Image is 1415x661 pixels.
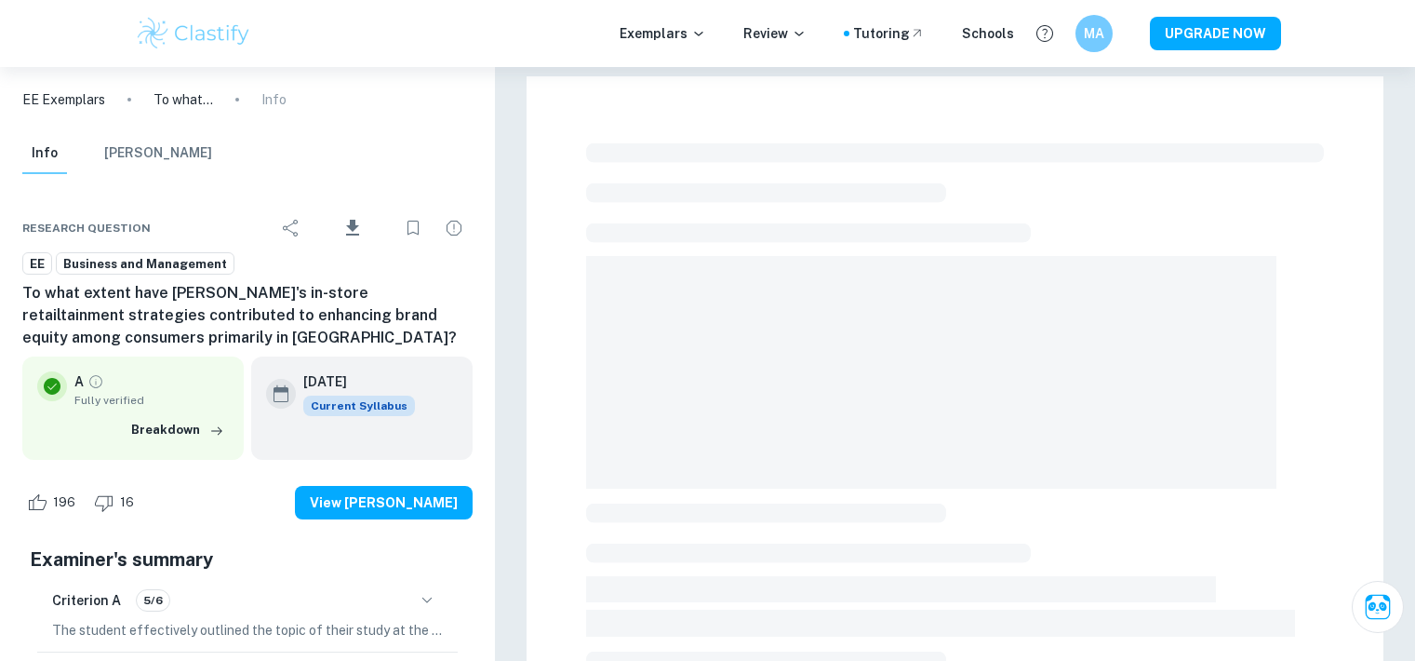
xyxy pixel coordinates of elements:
[22,220,151,236] span: Research question
[87,373,104,390] a: Grade fully verified
[303,396,415,416] span: Current Syllabus
[1352,581,1404,633] button: Ask Clai
[743,23,807,44] p: Review
[620,23,706,44] p: Exemplars
[104,133,212,174] button: [PERSON_NAME]
[314,204,391,252] div: Download
[57,255,234,274] span: Business and Management
[127,416,229,444] button: Breakdown
[137,592,169,609] span: 5/6
[22,89,105,110] a: EE Exemplars
[23,255,51,274] span: EE
[30,546,465,573] h5: Examiner's summary
[295,486,473,519] button: View [PERSON_NAME]
[154,89,213,110] p: To what extent have [PERSON_NAME]'s in-store retailtainment strategies contributed to enhancing b...
[43,493,86,512] span: 196
[74,371,84,392] p: A
[52,620,443,641] p: The student effectively outlined the topic of their study at the beginning of the essay, clearly ...
[1029,18,1061,49] button: Help and Feedback
[261,89,287,110] p: Info
[962,23,1014,44] a: Schools
[1150,17,1281,50] button: UPGRADE NOW
[394,209,432,247] div: Bookmark
[22,488,86,518] div: Like
[22,133,67,174] button: Info
[303,396,415,416] div: This exemplar is based on the current syllabus. Feel free to refer to it for inspiration/ideas wh...
[1083,23,1104,44] h6: MA
[273,209,310,247] div: Share
[56,252,234,276] a: Business and Management
[110,493,144,512] span: 16
[74,392,229,409] span: Fully verified
[303,371,400,392] h6: [DATE]
[52,590,121,611] h6: Criterion A
[22,252,52,276] a: EE
[89,488,144,518] div: Dislike
[135,15,253,52] img: Clastify logo
[853,23,925,44] a: Tutoring
[22,282,473,349] h6: To what extent have [PERSON_NAME]'s in-store retailtainment strategies contributed to enhancing b...
[435,209,473,247] div: Report issue
[1075,15,1113,52] button: MA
